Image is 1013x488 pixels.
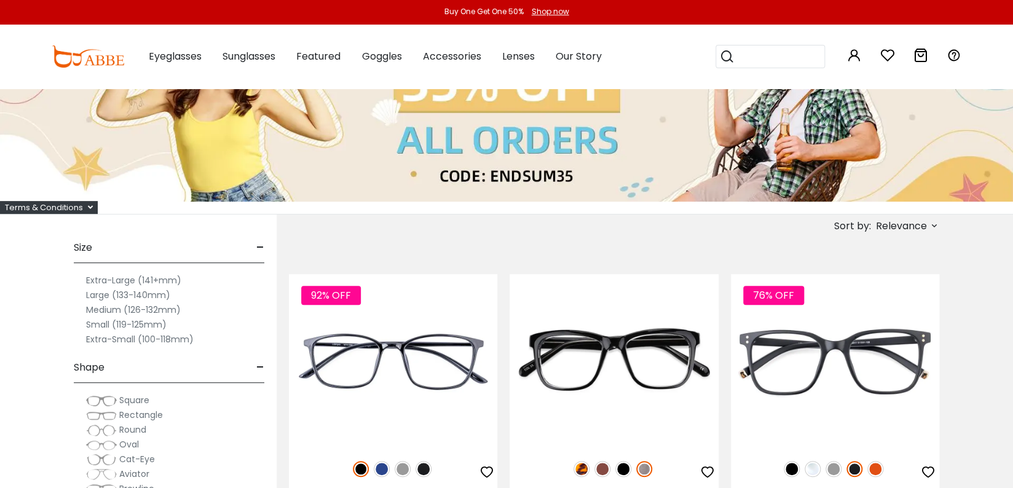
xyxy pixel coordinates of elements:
div: Buy One Get One 50% [444,6,524,17]
img: Gun Laya - Plastic ,Universal Bridge Fit [510,274,718,448]
img: Black [784,461,800,477]
span: Relevance [876,215,927,237]
img: Blue [374,461,390,477]
img: Gray [395,461,411,477]
img: Square.png [86,395,117,407]
span: Shape [74,353,104,382]
div: Shop now [532,6,569,17]
img: Matte Black [416,461,432,477]
img: Aviator.png [86,468,117,481]
span: Round [119,423,146,436]
img: Leopard [574,461,589,477]
span: Rectangle [119,409,163,421]
span: Aviator [119,468,149,480]
img: Brown [594,461,610,477]
span: Eyeglasses [149,49,202,63]
span: Our Story [555,49,601,63]
img: Rectangle.png [86,409,117,422]
img: Round.png [86,424,117,436]
span: Featured [296,49,341,63]
span: Accessories [422,49,481,63]
label: Small (119-125mm) [86,317,167,332]
span: Sunglasses [223,49,275,63]
span: Sort by: [834,219,871,233]
img: Matte Black [846,461,862,477]
img: Black Polit - TR ,Universal Bridge Fit [289,274,497,448]
img: Orange [867,461,883,477]
span: Size [74,233,92,262]
label: Extra-Small (100-118mm) [86,332,194,347]
img: Cat-Eye.png [86,454,117,466]
img: Matte-black Nocan - TR ,Universal Bridge Fit [731,274,939,448]
span: 76% OFF [743,286,804,305]
label: Medium (126-132mm) [86,302,181,317]
img: Black [353,461,369,477]
img: abbeglasses.com [52,45,124,68]
span: Cat-Eye [119,453,155,465]
span: Lenses [502,49,534,63]
img: Gray [826,461,842,477]
a: Shop now [526,6,569,17]
span: 92% OFF [301,286,361,305]
span: Oval [119,438,139,451]
img: Oval.png [86,439,117,451]
label: Large (133-140mm) [86,288,170,302]
span: - [256,353,264,382]
img: Black [615,461,631,477]
img: Clear [805,461,821,477]
img: Gun [636,461,652,477]
span: - [256,233,264,262]
span: Square [119,394,149,406]
span: Goggles [361,49,401,63]
label: Extra-Large (141+mm) [86,273,181,288]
